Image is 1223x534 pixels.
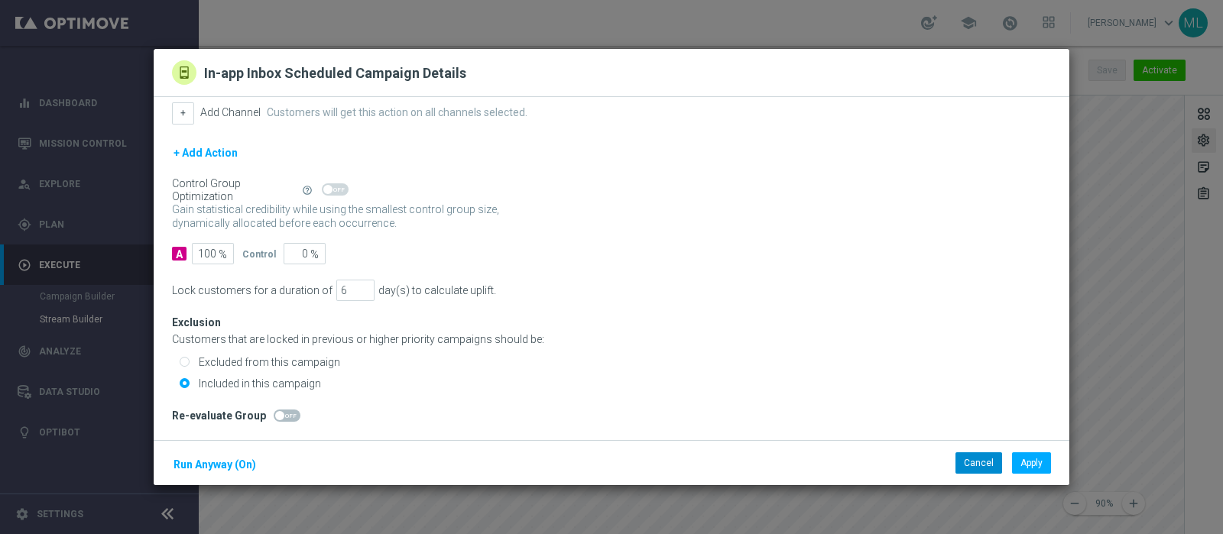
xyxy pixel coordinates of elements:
div: Control Group Optimization [172,177,300,203]
button: help_outline [300,182,322,199]
div: Customers that are locked in previous or higher priority campaigns should be: [172,333,1051,346]
button: + Add Action [172,144,239,163]
div: day(s) to calculate uplift. [378,284,496,297]
div: A [172,247,187,261]
label: Customers will get this action on all channels selected. [267,106,527,119]
button: Apply [1012,452,1051,474]
div: Lock customers for a duration of [172,284,333,297]
label: Included in this campaign [195,377,321,390]
span: % [310,248,319,261]
div: Exclusion [172,316,273,329]
i: help_outline [302,185,313,196]
button: Run Anyway (On) [172,455,258,474]
button: + [172,102,194,124]
label: Add Channel [200,106,261,119]
span: % [219,248,227,261]
h2: In-app Inbox Scheduled Campaign Details [204,64,466,85]
div: Re-evaluate Group [172,409,266,422]
label: Excluded from this campaign [195,355,340,369]
div: Control [242,247,276,261]
button: Cancel [955,452,1002,474]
